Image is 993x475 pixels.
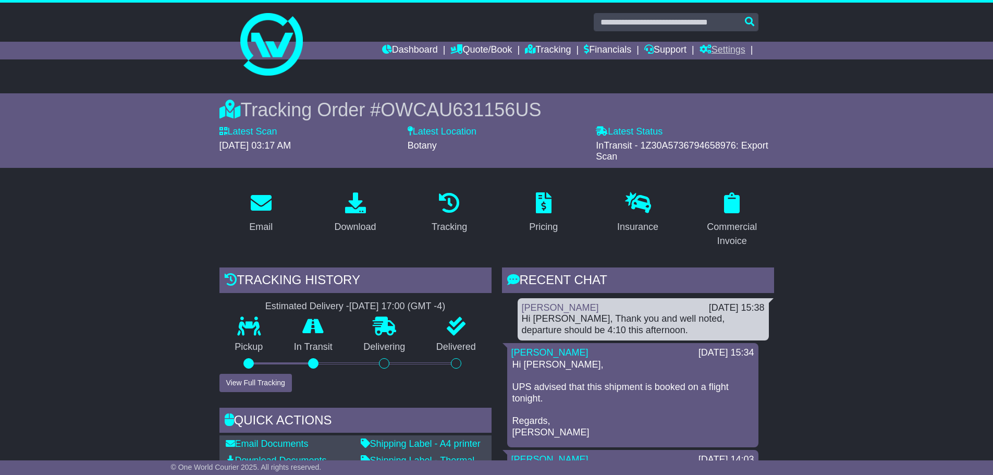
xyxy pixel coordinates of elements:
[512,359,753,438] p: Hi [PERSON_NAME], UPS advised that this shipment is booked on a flight tonight. Regards, [PERSON_...
[697,220,767,248] div: Commercial Invoice
[361,439,481,449] a: Shipping Label - A4 printer
[511,347,589,358] a: [PERSON_NAME]
[700,42,745,59] a: Settings
[219,342,279,353] p: Pickup
[617,220,658,234] div: Insurance
[522,313,765,336] div: Hi [PERSON_NAME], Thank you and well noted, departure should be 4:10 this afternoon.
[450,42,512,59] a: Quote/Book
[219,126,277,138] label: Latest Scan
[278,342,348,353] p: In Transit
[529,220,558,234] div: Pricing
[522,189,565,238] a: Pricing
[425,189,474,238] a: Tracking
[219,99,774,121] div: Tracking Order #
[596,140,768,162] span: InTransit - 1Z30A5736794658976: Export Scan
[610,189,665,238] a: Insurance
[690,189,774,252] a: Commercial Invoice
[709,302,765,314] div: [DATE] 15:38
[525,42,571,59] a: Tracking
[432,220,467,234] div: Tracking
[644,42,686,59] a: Support
[327,189,383,238] a: Download
[421,342,492,353] p: Delivered
[382,42,438,59] a: Dashboard
[408,126,476,138] label: Latest Location
[226,439,309,449] a: Email Documents
[584,42,631,59] a: Financials
[219,301,492,312] div: Estimated Delivery -
[502,267,774,296] div: RECENT CHAT
[511,454,589,465] a: [PERSON_NAME]
[249,220,273,234] div: Email
[596,126,663,138] label: Latest Status
[242,189,279,238] a: Email
[522,302,599,313] a: [PERSON_NAME]
[348,342,421,353] p: Delivering
[698,454,754,466] div: [DATE] 14:03
[219,267,492,296] div: Tracking history
[408,140,437,151] span: Botany
[219,140,291,151] span: [DATE] 03:17 AM
[219,374,292,392] button: View Full Tracking
[219,408,492,436] div: Quick Actions
[698,347,754,359] div: [DATE] 15:34
[334,220,376,234] div: Download
[381,99,541,120] span: OWCAU631156US
[171,463,322,471] span: © One World Courier 2025. All rights reserved.
[349,301,445,312] div: [DATE] 17:00 (GMT -4)
[226,455,327,466] a: Download Documents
